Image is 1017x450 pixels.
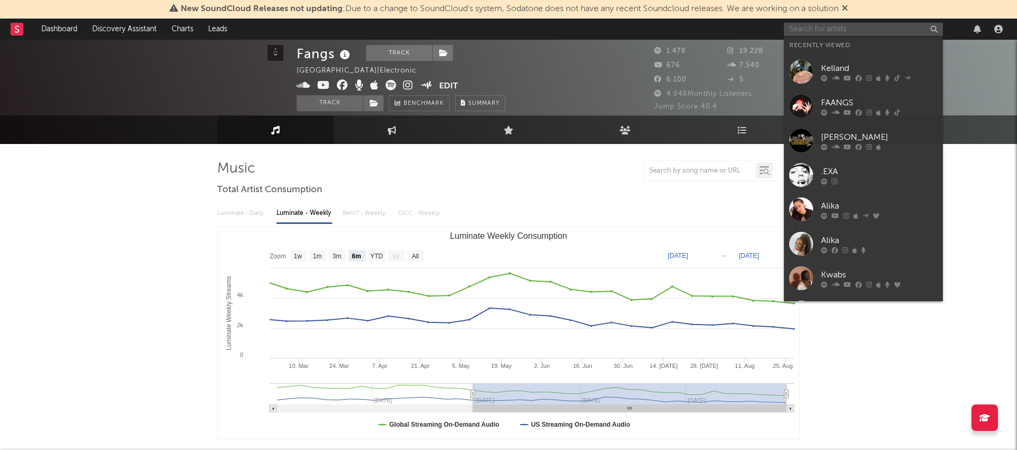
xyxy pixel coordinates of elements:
[411,363,430,369] text: 21. Apr
[784,89,943,123] a: FAANGS
[784,261,943,295] a: Kwabs
[372,363,387,369] text: 7. Apr
[237,292,243,298] text: 4k
[668,252,688,259] text: [DATE]
[821,62,938,75] div: Kelland
[164,19,201,40] a: Charts
[404,97,444,110] span: Benchmark
[276,204,332,222] div: Luminate - Weekly
[181,5,838,13] span: : Due to a change to SoundCloud's system, Sodatone does not have any recent Soundcloud releases. ...
[721,252,727,259] text: →
[297,65,429,77] div: [GEOGRAPHIC_DATA] | Electronic
[468,101,499,106] span: Summary
[412,253,418,260] text: All
[784,158,943,192] a: .EXA
[370,253,383,260] text: YTD
[85,19,164,40] a: Discovery Assistant
[573,363,592,369] text: 16. Jun
[784,227,943,261] a: Alika
[225,276,233,350] text: Luminate Weekly Streams
[784,295,943,330] a: JUNTARO
[531,421,630,428] text: US Streaming On-Demand Audio
[297,95,363,111] button: Track
[352,253,361,260] text: 6m
[613,363,632,369] text: 30. Jun
[784,123,943,158] a: [PERSON_NAME]
[217,184,322,196] span: Total Artist Consumption
[294,253,302,260] text: 1w
[821,96,938,109] div: FAANGS
[784,23,943,36] input: Search for artists
[455,95,505,111] button: Summary
[270,253,286,260] text: Zoom
[389,95,450,111] a: Benchmark
[842,5,848,13] span: Dismiss
[821,268,938,281] div: Kwabs
[644,167,756,175] input: Search by song name or URL
[534,363,550,369] text: 2. Jun
[450,231,567,240] text: Luminate Weekly Consumption
[773,363,792,369] text: 25. Aug
[218,227,799,439] svg: Luminate Weekly Consumption
[690,363,718,369] text: 28. [DATE]
[201,19,235,40] a: Leads
[297,45,353,62] div: Fangs
[366,45,432,61] button: Track
[727,76,744,83] span: 5
[654,48,686,55] span: 1.478
[821,200,938,212] div: Alika
[739,252,759,259] text: [DATE]
[784,55,943,89] a: Kelland
[821,131,938,143] div: [PERSON_NAME]
[392,253,399,260] text: 1y
[735,363,754,369] text: 11. Aug
[654,91,752,97] span: 4.948 Monthly Listeners
[34,19,85,40] a: Dashboard
[237,322,243,328] text: 2k
[491,363,512,369] text: 19. May
[649,363,677,369] text: 14. [DATE]
[389,421,499,428] text: Global Streaming On-Demand Audio
[654,103,717,110] span: Jump Score: 40.4
[313,253,322,260] text: 1m
[654,62,680,69] span: 676
[333,253,342,260] text: 3m
[240,352,243,358] text: 0
[784,192,943,227] a: Alika
[329,363,350,369] text: 24. Mar
[439,80,458,93] button: Edit
[654,76,686,83] span: 6.100
[727,62,760,69] span: 7.540
[727,48,763,55] span: 19.228
[821,165,938,178] div: .EXA
[452,363,470,369] text: 5. May
[789,39,938,52] div: Recently Viewed
[821,234,938,247] div: Alika
[181,5,343,13] span: New SoundCloud Releases not updating
[289,363,309,369] text: 10. Mar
